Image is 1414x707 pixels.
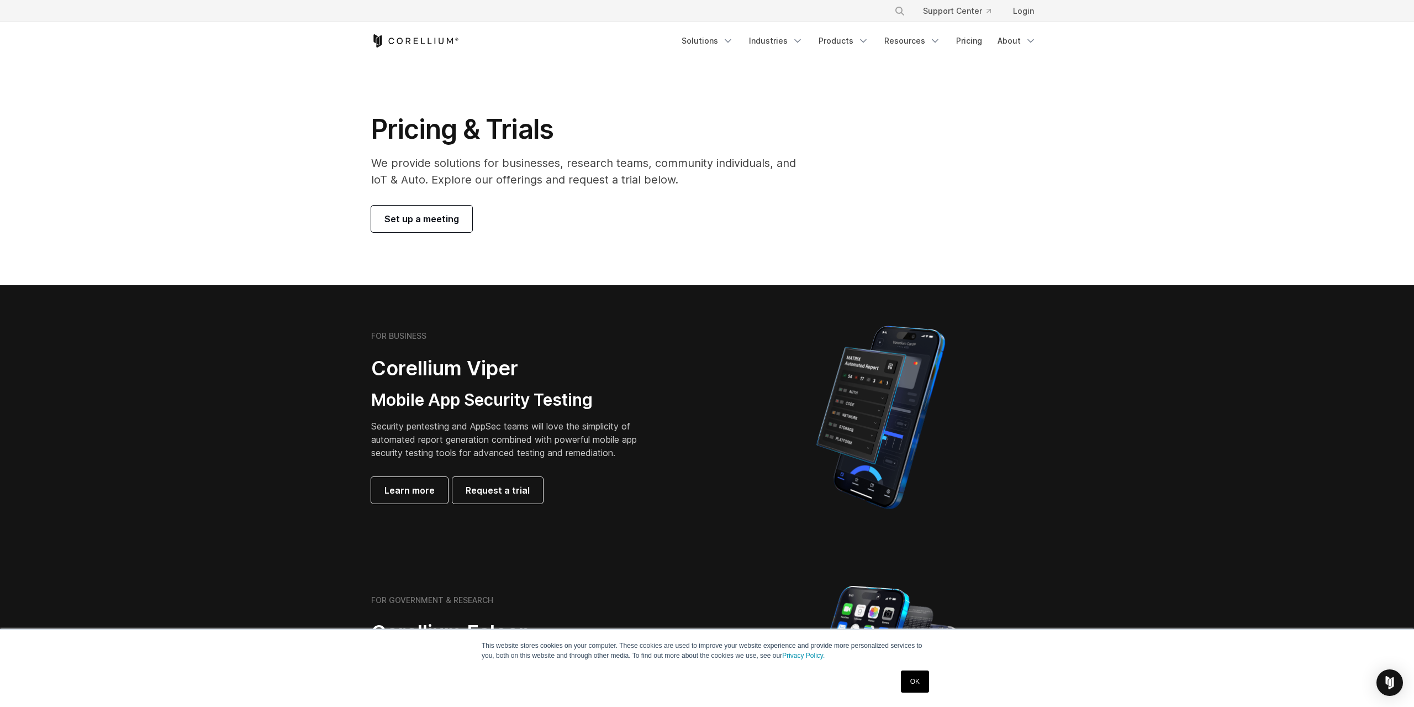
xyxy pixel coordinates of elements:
[371,595,493,605] h6: FOR GOVERNMENT & RESEARCH
[371,206,472,232] a: Set up a meeting
[466,484,530,497] span: Request a trial
[384,484,435,497] span: Learn more
[371,356,654,381] h2: Corellium Viper
[782,652,825,659] a: Privacy Policy.
[371,331,426,341] h6: FOR BUSINESS
[371,113,811,146] h1: Pricing & Trials
[371,477,448,504] a: Learn more
[675,31,740,51] a: Solutions
[452,477,543,504] a: Request a trial
[798,321,964,514] img: Corellium MATRIX automated report on iPhone showing app vulnerability test results across securit...
[1004,1,1043,21] a: Login
[371,620,680,645] h2: Corellium Falcon
[371,34,459,48] a: Corellium Home
[482,641,932,661] p: This website stores cookies on your computer. These cookies are used to improve your website expe...
[881,1,1043,21] div: Navigation Menu
[742,31,810,51] a: Industries
[812,31,875,51] a: Products
[1376,669,1403,696] div: Open Intercom Messenger
[384,212,459,226] span: Set up a meeting
[371,155,811,188] p: We provide solutions for businesses, research teams, community individuals, and IoT & Auto. Explo...
[371,420,654,459] p: Security pentesting and AppSec teams will love the simplicity of automated report generation comb...
[890,1,910,21] button: Search
[991,31,1043,51] a: About
[878,31,947,51] a: Resources
[371,390,654,411] h3: Mobile App Security Testing
[949,31,989,51] a: Pricing
[914,1,1000,21] a: Support Center
[901,671,929,693] a: OK
[675,31,1043,51] div: Navigation Menu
